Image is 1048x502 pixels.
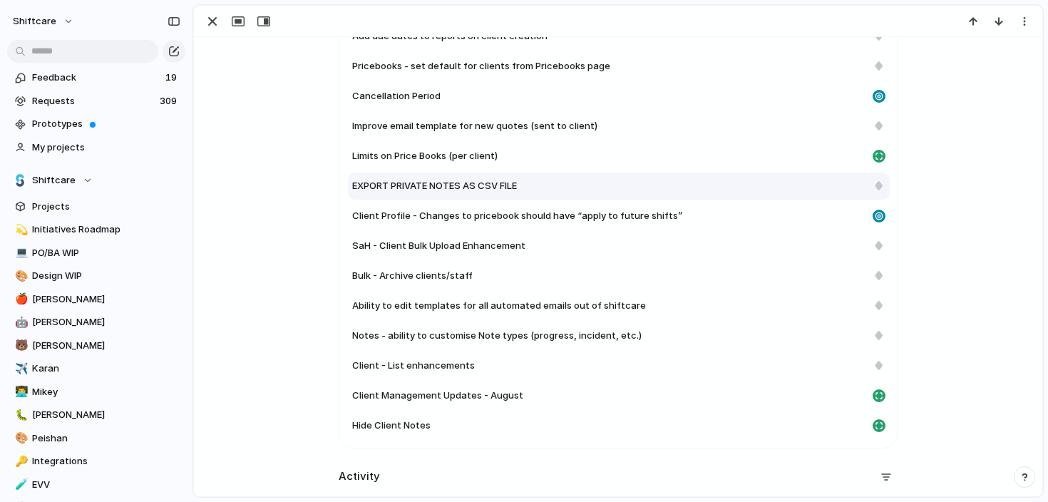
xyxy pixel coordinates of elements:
a: 👨‍💻Mikey [7,381,185,403]
button: ✈️ [13,362,27,376]
button: 🧪 [13,478,27,492]
span: Limits on Price Books (per client) [352,149,498,163]
span: Peishan [32,431,180,446]
div: 🎨 [15,268,25,285]
span: Bulk - Archive clients/staff [352,269,473,283]
button: 🔑 [13,454,27,468]
div: 💻 [15,245,25,261]
span: Client Profile - Changes to pricebook should have “apply to future shifts” [352,209,682,223]
span: Cancellation Period [352,89,441,103]
span: [PERSON_NAME] [32,292,180,307]
span: Design WIP [32,269,180,283]
span: EXPORT PRIVATE NOTES AS CSV FILE [352,179,517,193]
a: My projects [7,137,185,158]
span: Requests [32,94,155,108]
span: Karan [32,362,180,376]
span: SaH - Client Bulk Upload Enhancement [352,239,525,253]
span: [PERSON_NAME] [32,339,180,353]
span: Hide Client Notes [352,419,431,433]
h2: Activity [339,468,380,485]
button: 👨‍💻 [13,385,27,399]
div: 🤖 [15,314,25,331]
span: Improve email template for new quotes (sent to client) [352,119,597,133]
div: 🍎 [15,291,25,307]
span: [PERSON_NAME] [32,315,180,329]
a: 🤖[PERSON_NAME] [7,312,185,333]
span: EVV [32,478,180,492]
div: 🧪 [15,476,25,493]
span: Feedback [32,71,161,85]
span: shiftcare [13,14,56,29]
span: Ability to edit templates for all automated emails out of shiftcare [352,299,646,313]
a: 🎨Design WIP [7,265,185,287]
button: shiftcare [6,10,81,33]
button: 🐻 [13,339,27,353]
span: PO/BA WIP [32,246,180,260]
span: 309 [160,94,180,108]
button: 💻 [13,246,27,260]
div: 👨‍💻 [15,384,25,400]
button: 🤖 [13,315,27,329]
div: 🐻 [15,337,25,354]
span: Integrations [32,454,180,468]
span: 19 [165,71,180,85]
button: 💫 [13,222,27,237]
span: [PERSON_NAME] [32,408,180,422]
a: 💻PO/BA WIP [7,242,185,264]
button: 🎨 [13,431,27,446]
span: Shiftcare [32,173,76,188]
span: Projects [32,200,180,214]
a: 🍎[PERSON_NAME] [7,289,185,310]
span: Client - List enhancements [352,359,475,373]
a: 🧪EVV [7,474,185,496]
a: Requests309 [7,91,185,112]
a: Prototypes [7,113,185,135]
a: 🐛[PERSON_NAME] [7,404,185,426]
button: 🎨 [13,269,27,283]
a: 🔑Integrations [7,451,185,472]
a: Projects [7,196,185,217]
span: My projects [32,140,180,155]
button: Shiftcare [7,170,185,191]
div: 🐛 [15,407,25,424]
span: Initiatives Roadmap [32,222,180,237]
a: 💫Initiatives Roadmap [7,219,185,240]
div: 💫 [15,222,25,238]
span: Prototypes [32,117,180,131]
span: Notes - ability to customise Note types (progress, incident, etc.) [352,329,642,343]
a: 🐻[PERSON_NAME] [7,335,185,357]
button: 🐛 [13,408,27,422]
div: ✈️ [15,361,25,377]
span: Pricebooks - set default for clients from Pricebooks page [352,59,610,73]
a: 🎨Peishan [7,428,185,449]
span: Client Management Updates - August [352,389,523,403]
div: 🎨 [15,430,25,446]
a: ✈️Karan [7,358,185,379]
a: Feedback19 [7,67,185,88]
button: 🍎 [13,292,27,307]
div: 🔑 [15,454,25,470]
span: Mikey [32,385,180,399]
